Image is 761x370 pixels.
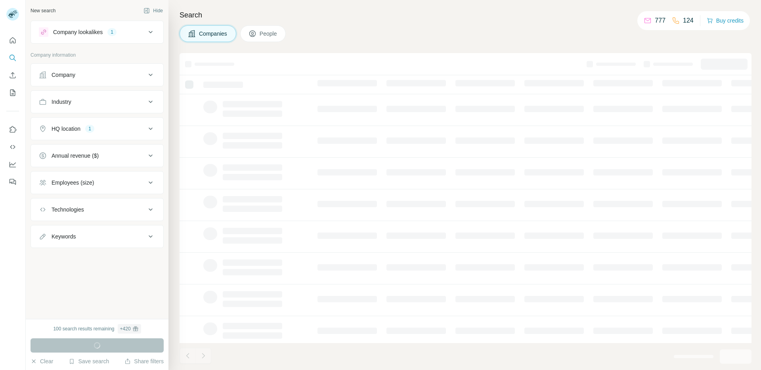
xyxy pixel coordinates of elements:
[6,140,19,154] button: Use Surfe API
[52,98,71,106] div: Industry
[683,16,694,25] p: 124
[107,29,117,36] div: 1
[69,357,109,365] button: Save search
[260,30,278,38] span: People
[199,30,228,38] span: Companies
[31,173,163,192] button: Employees (size)
[31,357,53,365] button: Clear
[6,175,19,189] button: Feedback
[707,15,744,26] button: Buy credits
[124,357,164,365] button: Share filters
[31,200,163,219] button: Technologies
[31,51,164,59] p: Company information
[53,324,141,334] div: 100 search results remaining
[52,71,75,79] div: Company
[52,179,94,187] div: Employees (size)
[31,119,163,138] button: HQ location1
[31,227,163,246] button: Keywords
[52,125,80,133] div: HQ location
[52,233,76,240] div: Keywords
[138,5,168,17] button: Hide
[6,86,19,100] button: My lists
[31,146,163,165] button: Annual revenue ($)
[53,28,103,36] div: Company lookalikes
[31,92,163,111] button: Industry
[85,125,94,132] div: 1
[120,325,131,332] div: + 420
[6,51,19,65] button: Search
[52,206,84,214] div: Technologies
[6,122,19,137] button: Use Surfe on LinkedIn
[31,7,55,14] div: New search
[655,16,665,25] p: 777
[6,33,19,48] button: Quick start
[31,65,163,84] button: Company
[180,10,751,21] h4: Search
[6,157,19,172] button: Dashboard
[31,23,163,42] button: Company lookalikes1
[52,152,99,160] div: Annual revenue ($)
[6,68,19,82] button: Enrich CSV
